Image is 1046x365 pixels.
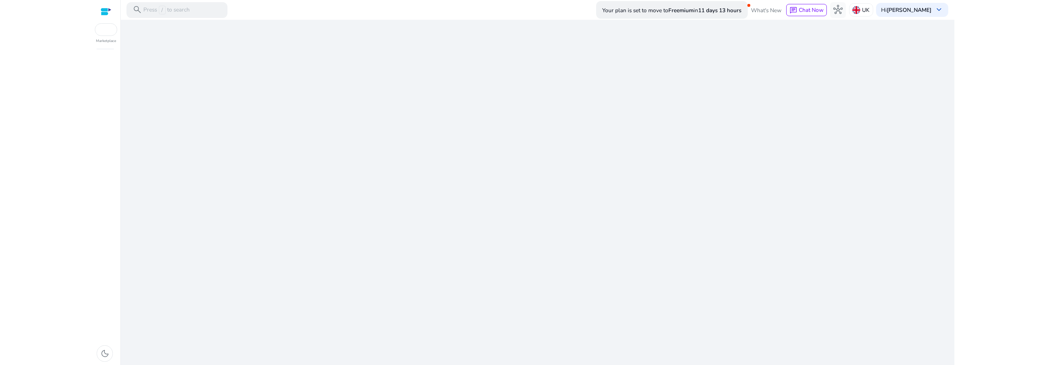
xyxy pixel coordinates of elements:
span: / [159,6,166,14]
b: [PERSON_NAME] [887,6,931,14]
span: keyboard_arrow_down [934,5,944,14]
img: uk.svg [852,6,860,14]
span: Chat Now [799,6,824,14]
p: Hi [881,7,931,13]
span: dark_mode [100,349,110,358]
span: hub [833,5,843,14]
button: hub [830,2,846,18]
b: Freemium [668,6,694,14]
p: Your plan is set to move to in [602,4,741,17]
span: search [133,5,142,14]
b: 11 days 13 hours [698,6,741,14]
p: Marketplace [96,38,116,44]
p: UK [862,4,870,16]
span: chat [789,6,797,14]
button: chatChat Now [786,4,827,16]
p: Press to search [143,6,190,14]
span: What's New [751,4,782,17]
